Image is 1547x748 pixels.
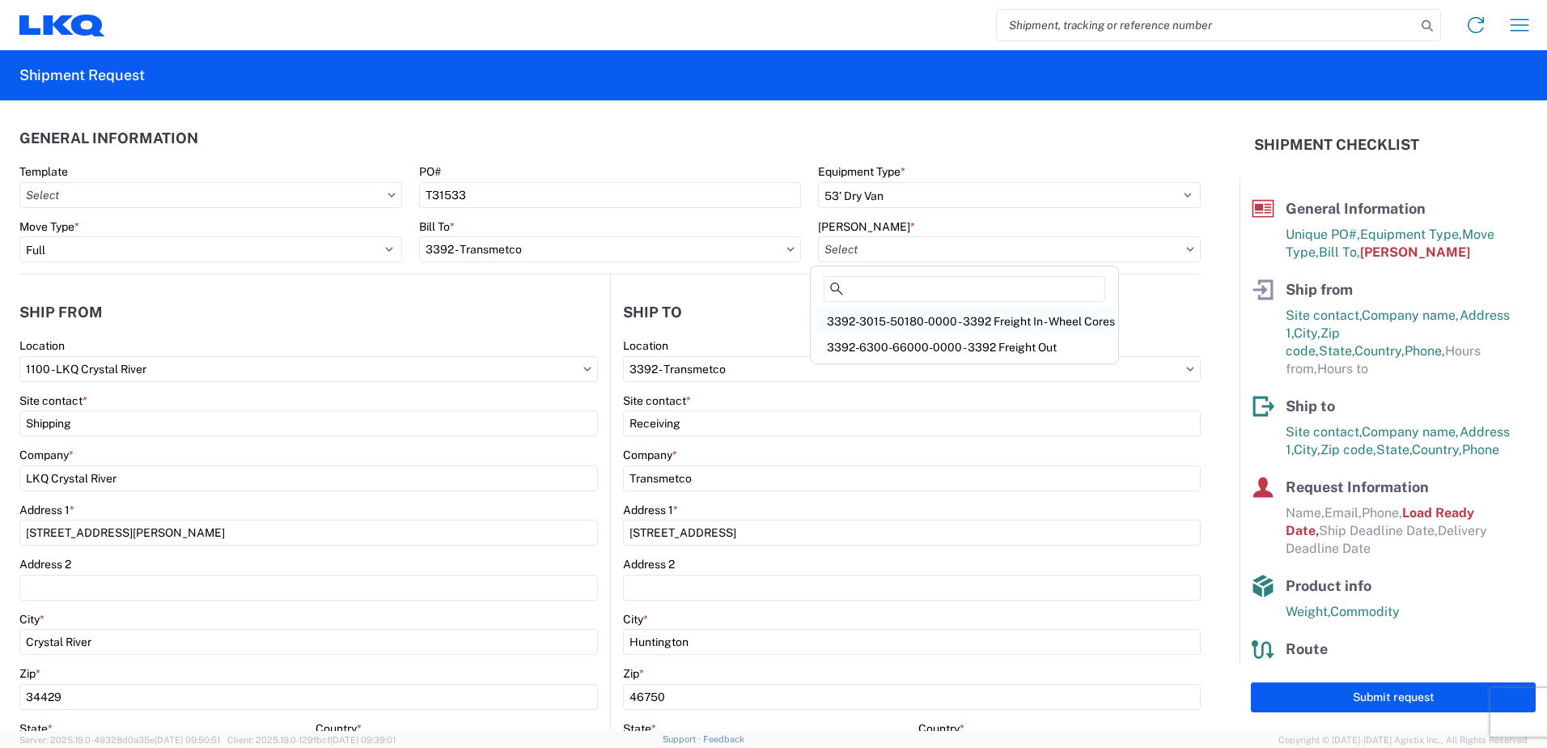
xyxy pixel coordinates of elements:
[1319,343,1354,359] span: State,
[19,557,71,572] label: Address 2
[1286,397,1335,414] span: Ship to
[1354,343,1405,359] span: Country,
[19,182,402,208] input: Select
[623,721,656,736] label: State
[818,164,905,179] label: Equipment Type
[1462,442,1499,457] span: Phone
[19,304,103,321] h2: Ship from
[623,356,1201,382] input: Select
[155,735,220,745] span: [DATE] 09:50:51
[1330,604,1400,619] span: Commodity
[623,557,675,572] label: Address 2
[19,66,145,85] h2: Shipment Request
[19,721,53,736] label: State
[1286,640,1328,657] span: Route
[1254,135,1419,155] h2: Shipment Checklist
[19,219,79,234] label: Move Type
[1278,733,1528,747] span: Copyright © [DATE]-[DATE] Agistix Inc., All Rights Reserved
[1412,442,1462,457] span: Country,
[1376,442,1412,457] span: State,
[623,304,682,321] h2: Ship to
[1286,281,1353,298] span: Ship from
[1286,227,1360,242] span: Unique PO#,
[1286,478,1429,495] span: Request Information
[997,10,1416,40] input: Shipment, tracking or reference number
[316,721,362,736] label: Country
[330,735,396,745] span: [DATE] 09:39:01
[814,334,1115,360] div: 3392-6300-66000-0000 - 3392 Freight Out
[1360,227,1462,242] span: Equipment Type,
[663,734,703,744] a: Support
[19,612,45,627] label: City
[19,130,198,147] h2: General Information
[1362,424,1460,440] span: Company name,
[623,393,691,408] label: Site contact
[1294,442,1320,457] span: City,
[703,734,744,744] a: Feedback
[1360,244,1470,260] span: [PERSON_NAME]
[1320,442,1376,457] span: Zip code,
[19,164,68,179] label: Template
[19,338,65,353] label: Location
[19,503,74,517] label: Address 1
[1286,505,1324,521] span: Name,
[1362,308,1460,323] span: Company name,
[1294,325,1320,341] span: City,
[1286,200,1426,217] span: General Information
[19,666,40,681] label: Zip
[623,338,668,353] label: Location
[1324,505,1362,521] span: Email,
[623,448,677,462] label: Company
[19,393,87,408] label: Site contact
[1319,523,1438,538] span: Ship Deadline Date,
[623,612,648,627] label: City
[1319,244,1360,260] span: Bill To,
[814,308,1115,334] div: 3392-3015-50180-0000 - 3392 Freight In - Wheel Cores
[918,721,964,736] label: Country
[1286,308,1362,323] span: Site contact,
[1286,424,1362,440] span: Site contact,
[1317,361,1368,376] span: Hours to
[1286,604,1330,619] span: Weight,
[818,236,1201,262] input: Select
[19,356,598,382] input: Select
[19,448,74,462] label: Company
[623,666,644,681] label: Zip
[227,735,396,745] span: Client: 2025.19.0-129fbcf
[1286,577,1371,594] span: Product info
[1251,682,1536,712] button: Submit request
[623,503,678,517] label: Address 1
[1405,343,1445,359] span: Phone,
[419,236,802,262] input: Select
[19,735,220,745] span: Server: 2025.19.0-49328d0a35e
[419,164,441,179] label: PO#
[818,219,915,234] label: [PERSON_NAME]
[419,219,455,234] label: Bill To
[1362,505,1402,521] span: Phone,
